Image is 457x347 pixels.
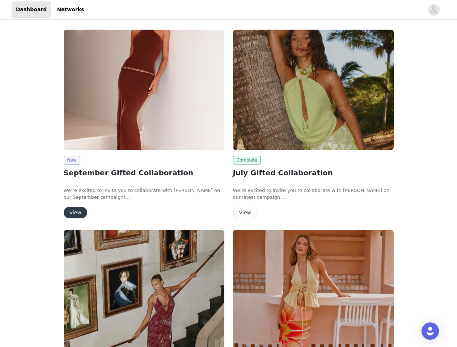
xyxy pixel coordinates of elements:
div: avatar [430,4,437,16]
h2: September Gifted Collaboration [64,167,224,178]
span: Complete [233,156,261,164]
a: Networks [52,1,88,18]
p: We’re excited to invite you to collaborate with [PERSON_NAME] on our September campaign! [64,187,224,201]
div: Open Intercom Messenger [422,322,439,340]
button: View [233,207,257,218]
img: Peppermayo AUS [64,30,224,150]
p: We’re excited to invite you to collaborate with [PERSON_NAME] on our latest campaign! [233,187,394,201]
h2: July Gifted Collaboration [233,167,394,178]
a: View [233,210,257,215]
a: Dashboard [12,1,51,18]
span: New [64,156,80,164]
a: View [64,210,87,215]
button: View [64,207,87,218]
img: Peppermayo AUS [233,30,394,150]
